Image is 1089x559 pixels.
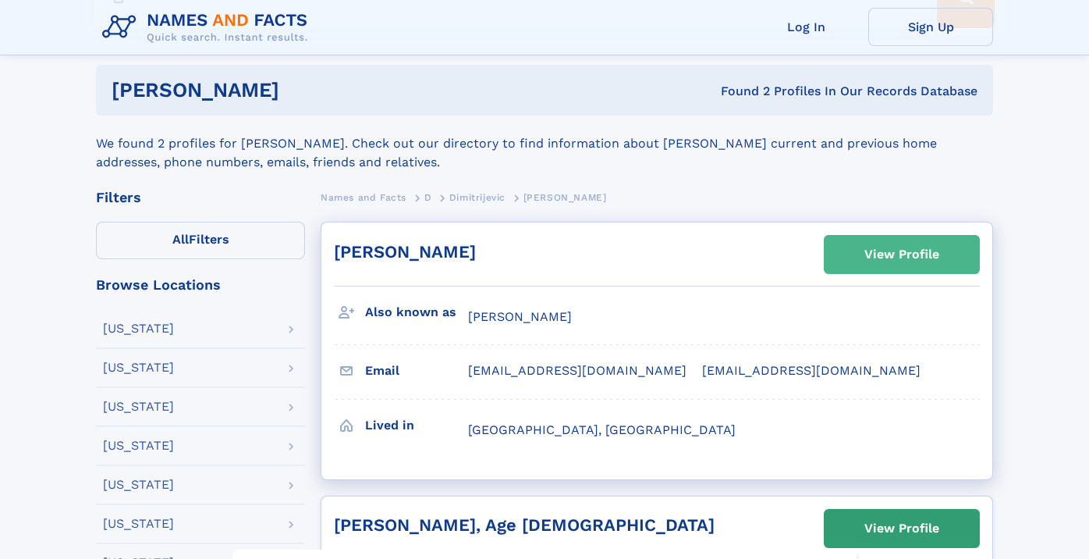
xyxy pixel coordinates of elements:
[468,422,736,437] span: [GEOGRAPHIC_DATA], [GEOGRAPHIC_DATA]
[500,83,977,100] div: Found 2 Profiles In Our Records Database
[365,412,468,439] h3: Lived in
[825,236,979,273] a: View Profile
[103,322,174,335] div: [US_STATE]
[365,299,468,326] h3: Also known as
[96,116,993,172] div: We found 2 profiles for [PERSON_NAME]. Check out our directory to find information about [PERSON_...
[112,80,500,100] h1: [PERSON_NAME]
[96,278,305,292] div: Browse Locations
[864,511,939,547] div: View Profile
[702,363,921,378] span: [EMAIL_ADDRESS][DOMAIN_NAME]
[449,187,505,207] a: Dimitrijevic
[825,510,979,547] a: View Profile
[96,222,305,259] label: Filters
[96,6,321,48] img: Logo Names and Facts
[103,479,174,491] div: [US_STATE]
[523,192,607,203] span: [PERSON_NAME]
[321,187,406,207] a: Names and Facts
[103,440,174,452] div: [US_STATE]
[449,192,505,203] span: Dimitrijevic
[864,237,939,272] div: View Profile
[96,190,305,205] div: Filters
[365,358,468,384] h3: Email
[468,363,686,378] span: [EMAIL_ADDRESS][DOMAIN_NAME]
[468,309,572,324] span: [PERSON_NAME]
[103,361,174,374] div: [US_STATE]
[103,518,174,530] div: [US_STATE]
[334,515,715,535] a: [PERSON_NAME], Age [DEMOGRAPHIC_DATA]
[743,8,868,46] a: Log In
[334,242,476,262] a: [PERSON_NAME]
[424,187,432,207] a: D
[868,8,993,46] a: Sign Up
[172,232,189,247] span: All
[424,192,432,203] span: D
[103,401,174,413] div: [US_STATE]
